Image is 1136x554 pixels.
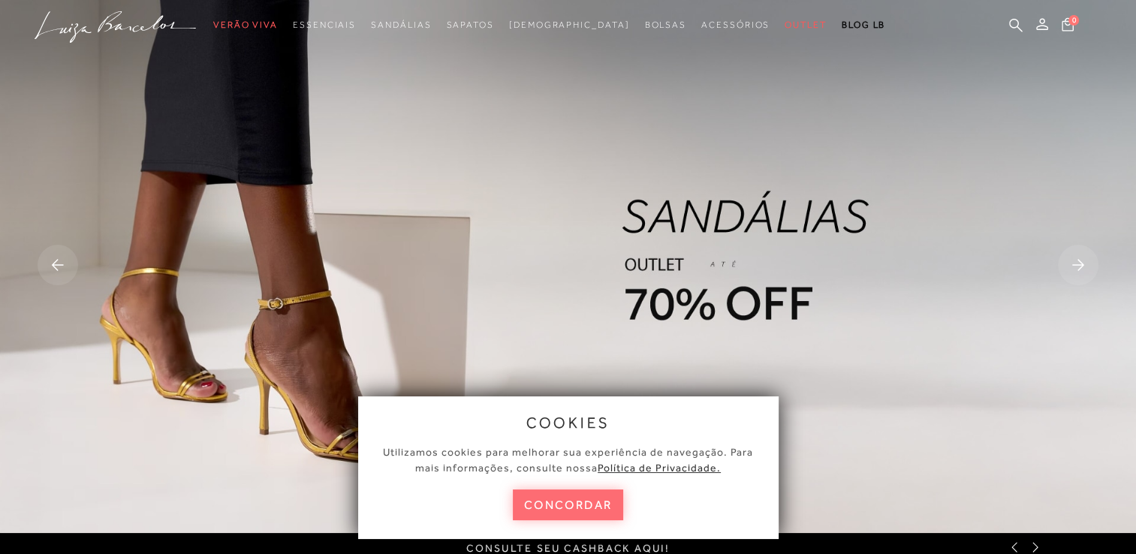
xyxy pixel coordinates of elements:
[213,11,278,39] a: noSubCategoriesText
[785,11,827,39] a: noSubCategoriesText
[701,11,770,39] a: noSubCategoriesText
[213,20,278,30] span: Verão Viva
[446,11,493,39] a: noSubCategoriesText
[293,11,356,39] a: noSubCategoriesText
[509,20,630,30] span: [DEMOGRAPHIC_DATA]
[446,20,493,30] span: Sapatos
[371,11,431,39] a: noSubCategoriesText
[1068,15,1079,26] span: 0
[598,462,721,474] a: Política de Privacidade.
[785,20,827,30] span: Outlet
[1057,17,1078,37] button: 0
[383,446,753,474] span: Utilizamos cookies para melhorar sua experiência de navegação. Para mais informações, consulte nossa
[513,489,624,520] button: concordar
[701,20,770,30] span: Acessórios
[644,20,686,30] span: Bolsas
[293,20,356,30] span: Essenciais
[842,11,885,39] a: BLOG LB
[644,11,686,39] a: noSubCategoriesText
[842,20,885,30] span: BLOG LB
[371,20,431,30] span: Sandálias
[509,11,630,39] a: noSubCategoriesText
[526,414,610,431] span: cookies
